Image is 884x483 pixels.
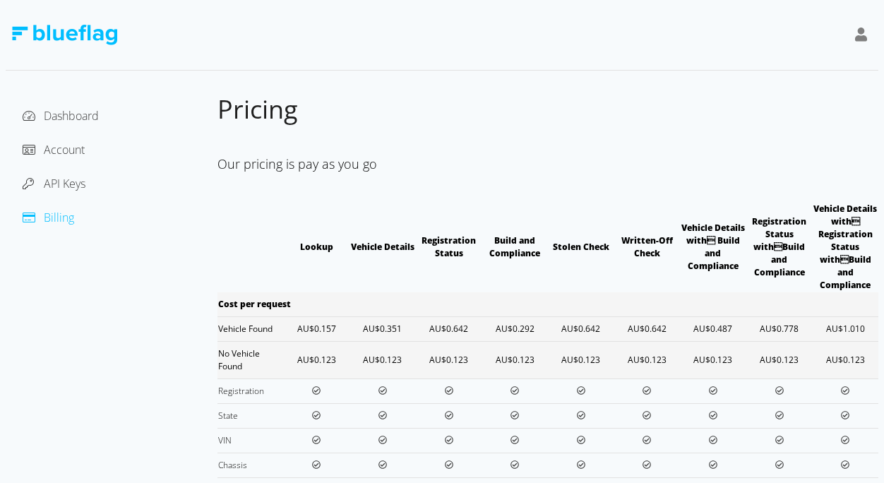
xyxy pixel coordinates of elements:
span: Account [44,142,85,157]
th: Vehicle Details with Build and Compliance [680,202,746,292]
td: No Vehicle Found [217,341,284,378]
td: Cost per request [217,292,482,317]
td: AU$0.351 [350,316,416,341]
td: Chassis [217,453,284,477]
th: Stolen Check [548,202,614,292]
a: Dashboard [23,108,99,124]
td: State [217,403,284,428]
td: AU$0.778 [746,316,813,341]
th: Build and Compliance [482,202,548,292]
td: AU$0.123 [812,341,878,378]
th: Written-Off Check [614,202,681,292]
td: AU$0.642 [416,316,482,341]
td: AU$0.123 [680,341,746,378]
td: AU$0.123 [416,341,482,378]
td: AU$0.487 [680,316,746,341]
td: AU$0.642 [614,316,681,341]
td: Registration [217,378,284,403]
span: Billing [44,210,74,225]
span: API Keys [44,176,85,191]
th: Registration Status withBuild and Compliance [746,202,813,292]
div: Our pricing is pay as you go [217,149,878,179]
a: Account [23,142,85,157]
th: Vehicle Details [350,202,416,292]
td: AU$0.123 [548,341,614,378]
span: Dashboard [44,108,99,124]
td: Vehicle Found [217,316,284,341]
td: AU$0.123 [614,341,681,378]
td: AU$0.292 [482,316,548,341]
a: API Keys [23,176,85,191]
td: VIN [217,428,284,453]
td: AU$0.157 [284,316,350,341]
td: AU$0.123 [746,341,813,378]
img: Blue Flag Logo [11,25,117,45]
td: AU$0.123 [284,341,350,378]
th: Registration Status [416,202,482,292]
a: Billing [23,210,74,225]
th: Lookup [284,202,350,292]
td: AU$0.123 [350,341,416,378]
th: Vehicle Details with Registration Status withBuild and Compliance [812,202,878,292]
td: AU$0.123 [482,341,548,378]
td: AU$1.010 [812,316,878,341]
td: AU$0.642 [548,316,614,341]
span: Pricing [217,92,298,126]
